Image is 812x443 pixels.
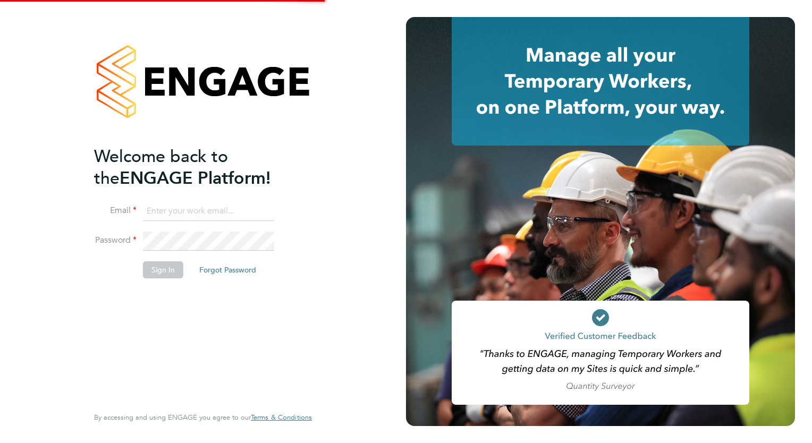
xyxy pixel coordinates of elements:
span: By accessing and using ENGAGE you agree to our [94,413,312,422]
h2: ENGAGE Platform! [94,146,301,189]
button: Sign In [143,261,183,278]
a: Terms & Conditions [251,413,312,422]
span: Welcome back to the [94,146,228,189]
label: Email [94,205,137,216]
input: Enter your work email... [143,202,274,221]
label: Password [94,235,137,246]
button: Forgot Password [191,261,265,278]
